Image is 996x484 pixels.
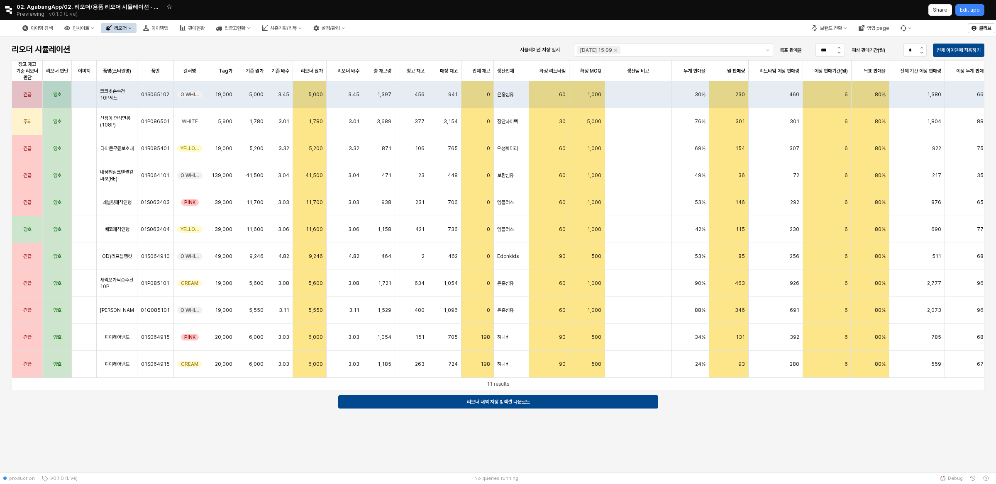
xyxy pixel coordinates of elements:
[852,47,885,53] span: 예상 판매기간(월)
[211,23,255,33] button: 입출고현황
[382,145,391,152] span: 871
[44,8,82,20] button: Releases and History
[845,145,848,152] span: 6
[249,91,264,98] span: 5,000
[735,145,745,152] span: 154
[936,472,966,484] button: Debug
[834,51,845,57] button: 목표 판매율 감소
[916,51,927,57] button: 예상 판매기간(월) 감소
[587,145,601,152] span: 1,000
[184,199,195,206] span: PINK
[349,118,359,125] span: 3.01
[789,91,799,98] span: 460
[845,172,848,179] span: 6
[308,280,323,287] span: 5,600
[278,91,289,98] span: 3.45
[181,91,199,98] span: O WHITE
[53,145,61,152] span: 양호
[141,253,170,260] span: 01S064910
[497,145,518,152] span: 우성훼미리
[497,91,514,98] span: 은홍섬유
[789,145,799,152] span: 307
[100,307,134,314] span: [PERSON_NAME]10P
[931,226,941,233] span: 690
[348,91,359,98] span: 3.45
[308,23,350,33] div: 설정/관리
[966,472,979,484] button: History
[448,91,458,98] span: 941
[497,307,514,314] span: 은홍섬유
[23,91,32,98] span: 긴급
[487,145,490,152] span: 0
[182,118,198,125] span: WHITE
[101,23,137,33] button: 리오더
[932,145,941,152] span: 922
[587,199,601,206] span: 1,000
[212,172,232,179] span: 139,000
[306,226,323,233] span: 11,600
[151,68,159,74] span: 품번
[48,475,78,482] span: v0.1.0 (Live)
[278,172,289,179] span: 3.04
[181,145,199,152] span: YELLOW
[175,23,210,33] button: 판매현황
[736,226,745,233] span: 115
[100,169,134,182] span: 내꿈꿔실크텐셀겉싸보(RE)
[141,172,169,179] span: 01R064101
[23,226,32,233] span: 양호
[937,47,981,54] p: 전체 아이템에 적용하기
[875,91,886,98] span: 80%
[735,280,745,287] span: 463
[695,253,705,260] span: 53%
[587,226,601,233] span: 1,000
[59,23,99,33] div: 인사이트
[497,199,514,206] span: 엠플러스
[308,91,323,98] span: 5,000
[349,145,359,152] span: 3.32
[31,25,53,31] div: 아이템 검색
[487,199,490,206] span: 0
[487,307,490,314] span: 0
[17,23,58,33] div: 아이템 검색
[103,199,132,206] span: 래블릿애착인형
[867,25,889,31] div: 영업 page
[448,172,458,179] span: 448
[249,307,264,314] span: 5,550
[684,68,705,74] span: 누계 판매율
[845,118,848,125] span: 6
[875,172,886,179] span: 80%
[181,280,199,287] span: CREAM
[257,23,307,33] div: 시즌기획/리뷰
[218,118,232,125] span: 5,900
[864,68,886,74] span: 목표 판매율
[854,23,894,33] div: 영업 page
[103,68,131,74] span: 품명(스타일명)
[559,307,566,314] span: 60
[932,253,941,260] span: 511
[17,8,82,20] div: Previewing v0.1.0 (Live)
[141,280,169,287] span: 01P085101
[735,199,745,206] span: 146
[322,25,340,31] div: 설정/관리
[487,172,490,179] span: 0
[977,280,988,287] span: 96%
[348,280,359,287] span: 3.08
[931,199,941,206] span: 876
[979,472,993,484] button: Help
[141,226,170,233] span: 01S063404
[246,172,264,179] span: 41,500
[695,118,705,125] span: 76%
[378,307,391,314] span: 1,529
[948,475,963,482] span: Debug
[270,25,297,31] div: 시즌기획/리뷰
[927,280,941,287] span: 2,777
[46,68,68,74] span: 리오더 판단
[78,68,90,74] span: 이미지
[349,307,359,314] span: 3.11
[497,253,519,260] span: Edonkids
[23,172,32,179] span: 긴급
[559,253,566,260] span: 90
[278,253,289,260] span: 4.82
